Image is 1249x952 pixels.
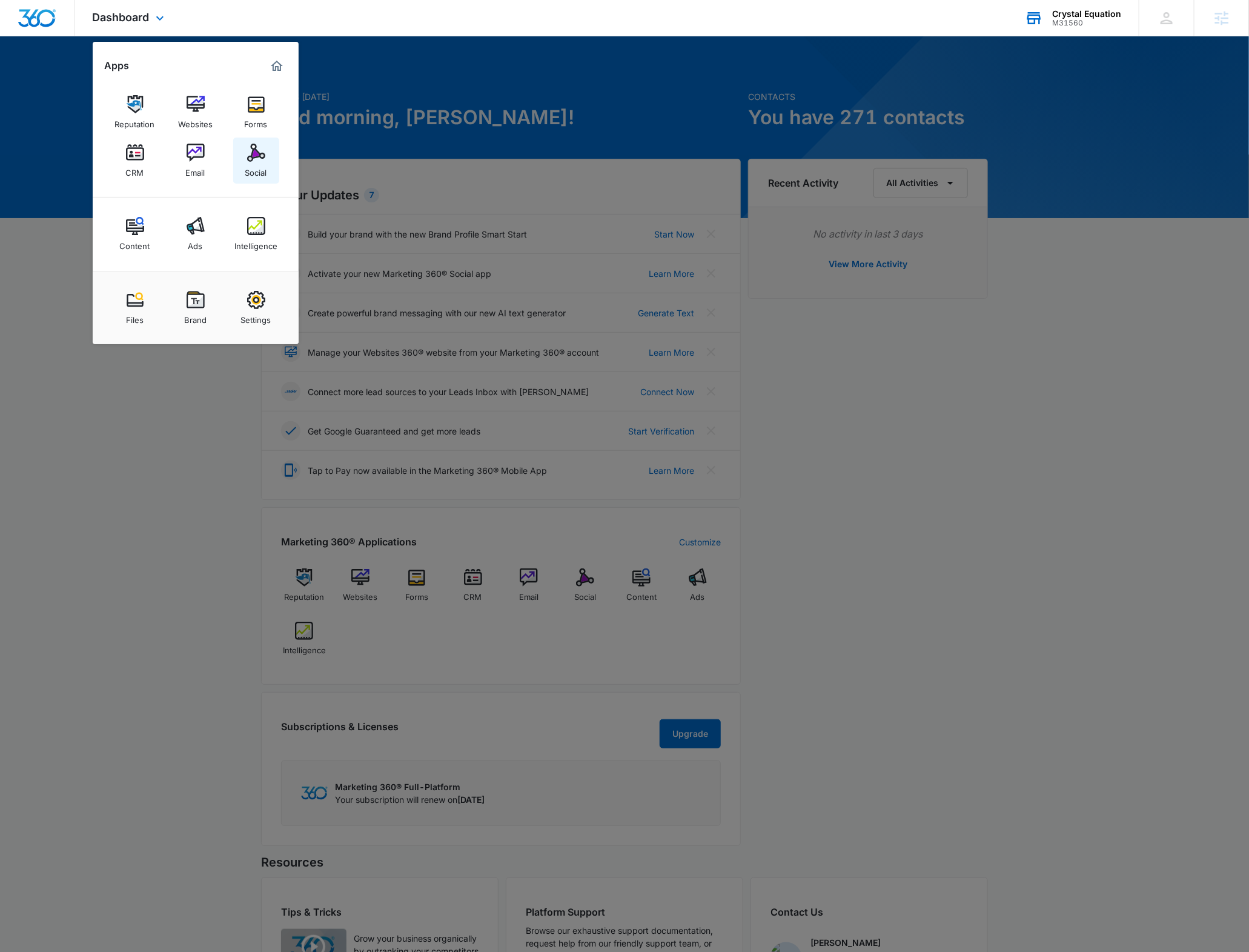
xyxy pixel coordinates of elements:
[233,211,279,257] a: Intelligence
[112,285,158,331] a: Files
[126,162,144,178] div: CRM
[188,235,203,251] div: Ads
[245,162,267,178] div: Social
[178,113,213,129] div: Websites
[234,235,277,251] div: Intelligence
[1052,9,1121,19] div: account name
[93,11,150,24] span: Dashboard
[233,89,279,135] a: Forms
[184,309,207,325] div: Brand
[115,113,155,129] div: Reputation
[120,235,150,251] div: Content
[173,285,219,331] a: Brand
[245,113,268,129] div: Forms
[126,309,144,325] div: Files
[105,60,130,72] h2: Apps
[173,138,219,184] a: Email
[112,138,158,184] a: CRM
[233,285,279,331] a: Settings
[267,56,287,76] a: Marketing 360® Dashboard
[186,162,205,178] div: Email
[1052,19,1121,27] div: account id
[112,89,158,135] a: Reputation
[112,211,158,257] a: Content
[173,211,219,257] a: Ads
[241,309,271,325] div: Settings
[173,89,219,135] a: Websites
[233,138,279,184] a: Social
